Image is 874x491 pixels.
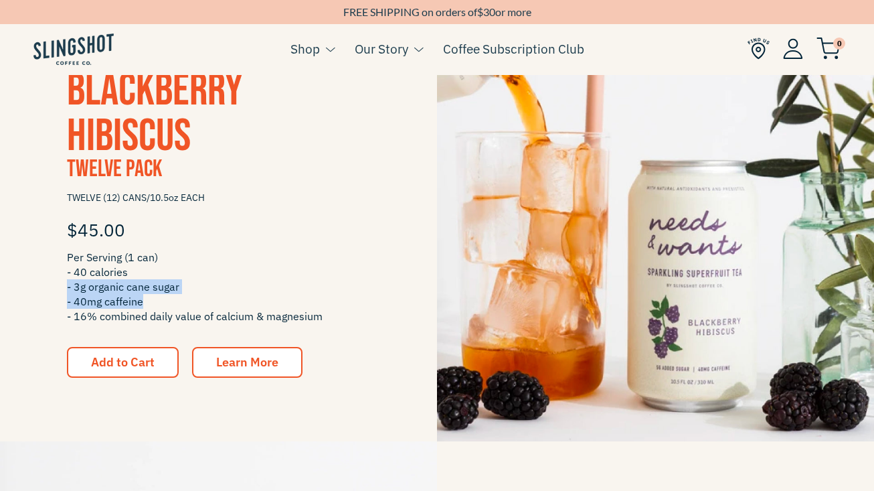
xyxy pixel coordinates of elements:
[355,39,408,59] a: Our Story
[816,41,841,57] a: 0
[67,250,370,324] span: Per Serving (1 can) - 40 calories - 3g organic cane sugar - 40mg caffeine - 16% combined daily va...
[833,38,845,50] span: 0
[437,4,874,441] img: Needs & Wants - Blackberry Hibiscus Six Pack
[67,210,370,250] div: $45.00
[67,155,162,184] span: Twelve Pack
[192,347,302,378] a: Learn More
[443,39,584,59] a: Coffee Subscription Club
[748,38,770,60] img: Find Us
[477,5,483,18] span: $
[290,39,320,59] a: Shop
[67,64,243,163] a: Blackberry Hibiscus
[67,347,179,378] button: Add to Cart
[483,5,495,18] span: 30
[816,38,841,60] img: cart
[216,354,278,370] span: Learn More
[91,354,155,370] span: Add to Cart
[67,186,370,210] span: TWELVE (12) CANS/10.5oz EACH
[783,38,803,59] img: Account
